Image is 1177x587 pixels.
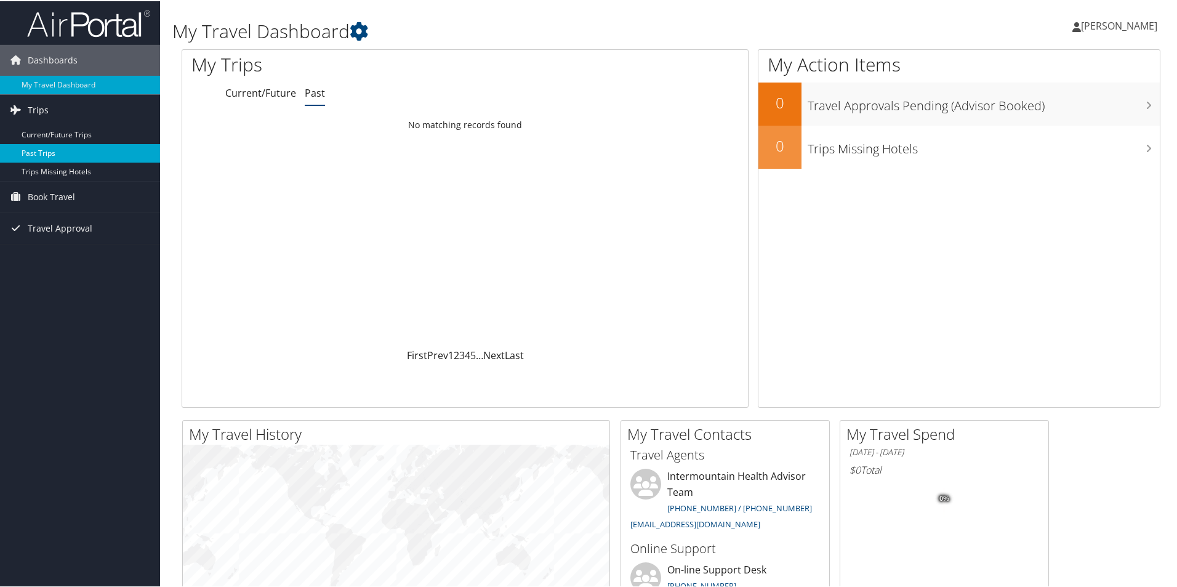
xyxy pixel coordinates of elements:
span: Travel Approval [28,212,92,243]
a: 5 [470,347,476,361]
a: [EMAIL_ADDRESS][DOMAIN_NAME] [630,517,760,528]
h6: [DATE] - [DATE] [850,445,1039,457]
h2: 0 [758,91,801,112]
h6: Total [850,462,1039,476]
h2: My Travel History [189,423,609,443]
td: No matching records found [182,113,748,135]
li: Intermountain Health Advisor Team [624,468,826,533]
h1: My Trips [191,51,503,76]
h2: 0 [758,134,801,155]
a: 3 [459,347,465,361]
a: Current/Future [225,85,296,99]
tspan: 0% [939,494,949,501]
span: Book Travel [28,180,75,211]
a: Last [505,347,524,361]
h3: Online Support [630,539,820,556]
a: Next [483,347,505,361]
span: Trips [28,94,49,124]
a: 2 [454,347,459,361]
h3: Trips Missing Hotels [808,133,1160,156]
span: [PERSON_NAME] [1081,18,1157,31]
a: Prev [427,347,448,361]
a: 1 [448,347,454,361]
h3: Travel Approvals Pending (Advisor Booked) [808,90,1160,113]
a: 4 [465,347,470,361]
a: [PERSON_NAME] [1072,6,1170,43]
span: $0 [850,462,861,476]
a: 0Trips Missing Hotels [758,124,1160,168]
h3: Travel Agents [630,445,820,463]
a: 0Travel Approvals Pending (Advisor Booked) [758,81,1160,124]
h1: My Travel Dashboard [172,17,837,43]
a: Past [305,85,325,99]
img: airportal-logo.png [27,8,150,37]
span: Dashboards [28,44,78,75]
span: … [476,347,483,361]
a: First [407,347,427,361]
h2: My Travel Contacts [627,423,829,443]
a: [PHONE_NUMBER] / [PHONE_NUMBER] [667,501,812,512]
h1: My Action Items [758,51,1160,76]
h2: My Travel Spend [846,423,1048,443]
